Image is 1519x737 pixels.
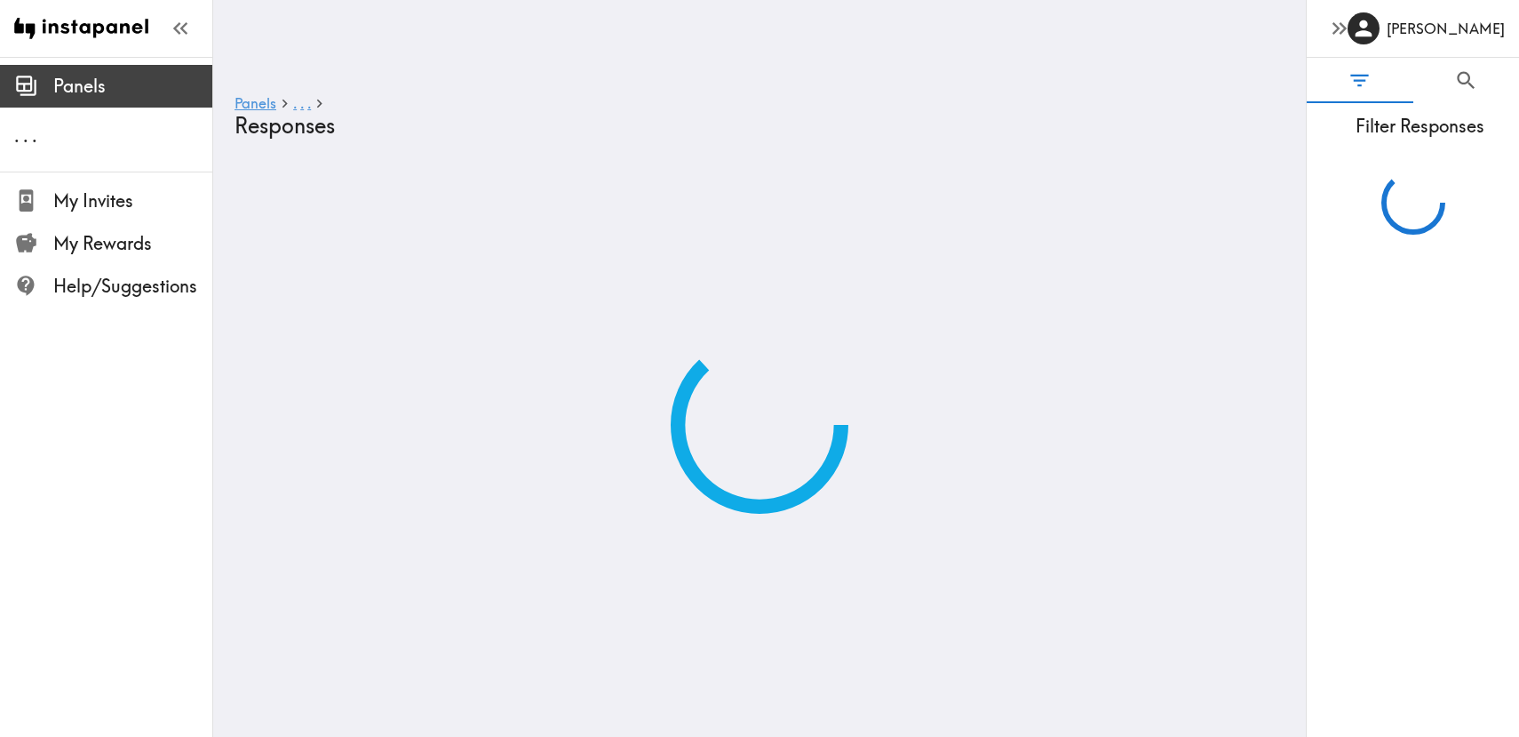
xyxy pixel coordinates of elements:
[235,113,1270,139] h4: Responses
[1387,19,1505,38] h6: [PERSON_NAME]
[23,124,28,147] span: .
[1321,114,1519,139] span: Filter Responses
[53,74,212,99] span: Panels
[1454,68,1478,92] span: Search
[32,124,37,147] span: .
[235,96,276,113] a: Panels
[53,231,212,256] span: My Rewards
[14,124,20,147] span: .
[53,274,212,299] span: Help/Suggestions
[300,94,304,112] span: .
[1307,58,1413,103] button: Filter Responses
[307,94,311,112] span: .
[293,94,297,112] span: .
[293,96,311,113] a: ...
[53,188,212,213] span: My Invites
